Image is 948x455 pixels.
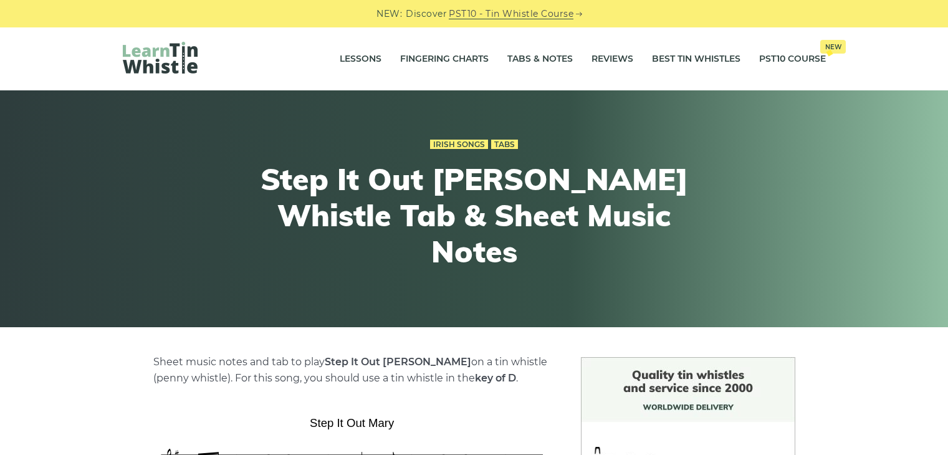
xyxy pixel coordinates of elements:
[475,372,516,384] strong: key of D
[245,161,704,269] h1: Step It Out [PERSON_NAME] Whistle Tab & Sheet Music Notes
[759,44,826,75] a: PST10 CourseNew
[123,42,198,74] img: LearnTinWhistle.com
[325,356,471,368] strong: Step It Out [PERSON_NAME]
[340,44,381,75] a: Lessons
[153,354,551,386] p: Sheet music notes and tab to play on a tin whistle (penny whistle). For this song, you should use...
[820,40,846,54] span: New
[507,44,573,75] a: Tabs & Notes
[430,140,488,150] a: Irish Songs
[591,44,633,75] a: Reviews
[491,140,518,150] a: Tabs
[652,44,740,75] a: Best Tin Whistles
[400,44,489,75] a: Fingering Charts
